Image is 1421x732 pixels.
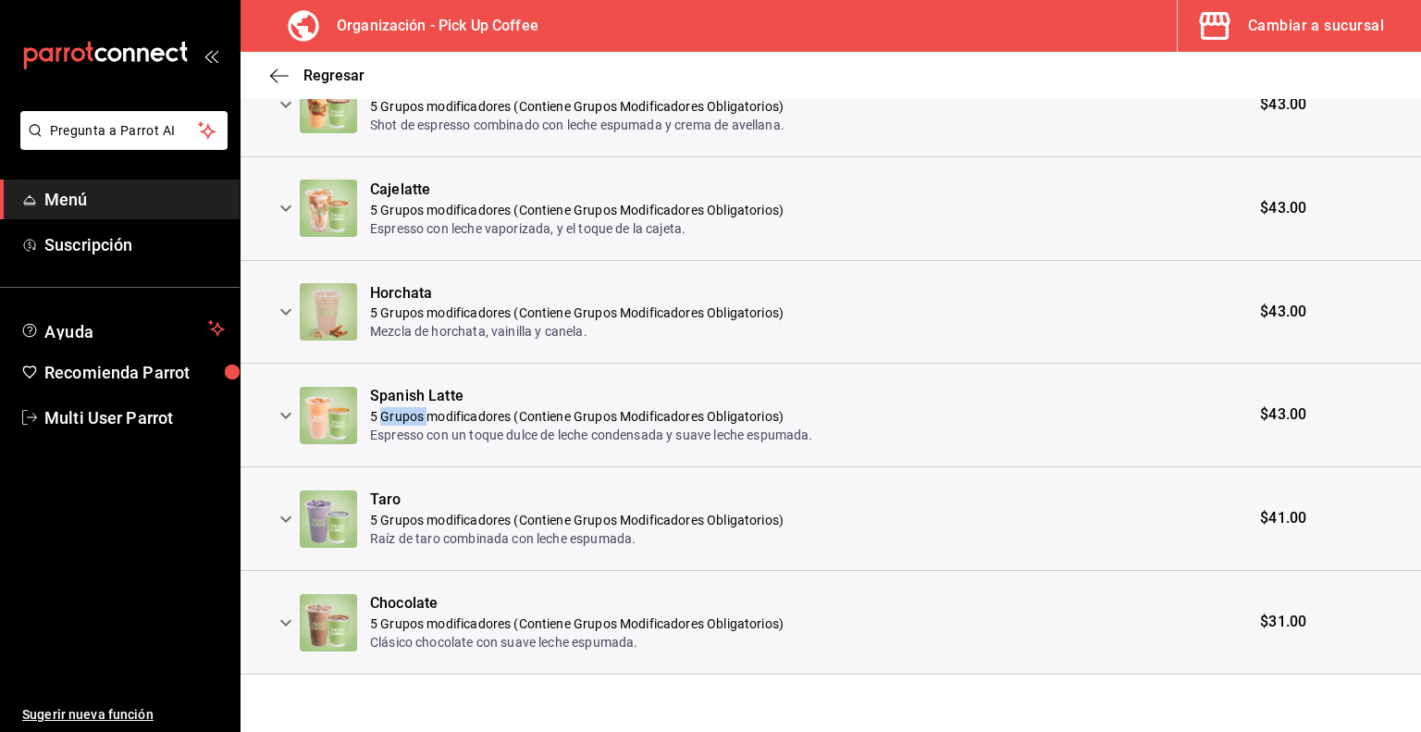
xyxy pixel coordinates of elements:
[370,593,784,614] div: Chocolate
[370,614,784,633] p: 5 Grupos modificadores (Contiene Grupos Modificadores Obligatorios)
[50,121,199,141] span: Pregunta a Parrot AI
[1260,612,1306,633] span: $31.00
[44,232,225,257] span: Suscripción
[300,76,357,133] img: Preview
[370,283,784,304] div: Horchata
[370,511,784,529] p: 5 Grupos modificadores (Contiene Grupos Modificadores Obligatorios)
[303,67,365,84] span: Regresar
[44,360,225,385] span: Recomienda Parrot
[1260,198,1306,219] span: $43.00
[270,503,302,535] button: expand row
[1260,302,1306,323] span: $43.00
[300,180,357,237] img: Preview
[44,317,201,340] span: Ayuda
[300,594,357,651] img: Preview
[370,180,784,201] div: Cajelatte
[370,633,784,651] p: Clásico chocolate con suave leche espumada.
[1260,404,1306,426] span: $43.00
[370,426,813,444] p: Espresso con un toque dulce de leche condensada y suave leche espumada.
[370,529,784,548] p: Raíz de taro combinada con leche espumada.
[370,201,784,219] p: 5 Grupos modificadores (Contiene Grupos Modificadores Obligatorios)
[1260,94,1306,116] span: $43.00
[370,116,785,134] p: Shot de espresso combinado con leche espumada y crema de avellana.
[322,15,538,37] h3: Organización - Pick Up Coffee
[370,490,784,511] div: Taro
[20,111,228,150] button: Pregunta a Parrot AI
[370,304,784,322] p: 5 Grupos modificadores (Contiene Grupos Modificadores Obligatorios)
[370,97,785,116] p: 5 Grupos modificadores (Contiene Grupos Modificadores Obligatorios)
[1248,13,1384,39] div: Cambiar a sucursal
[270,400,302,431] button: expand row
[370,407,813,426] p: 5 Grupos modificadores (Contiene Grupos Modificadores Obligatorios)
[300,283,357,341] img: Preview
[44,187,225,212] span: Menú
[270,67,365,84] button: Regresar
[13,134,228,154] a: Pregunta a Parrot AI
[270,607,302,639] button: expand row
[300,387,357,444] img: Preview
[270,192,302,224] button: expand row
[204,48,218,63] button: open_drawer_menu
[44,405,225,430] span: Multi User Parrot
[300,490,357,548] img: Preview
[270,89,302,120] button: expand row
[1260,508,1306,529] span: $41.00
[22,705,225,725] span: Sugerir nueva función
[270,296,302,328] button: expand row
[370,219,784,238] p: Espresso con leche vaporizada, y el toque de la cajeta.
[370,322,784,341] p: Mezcla de horchata, vainilla y canela.
[370,386,813,407] div: Spanish Latte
